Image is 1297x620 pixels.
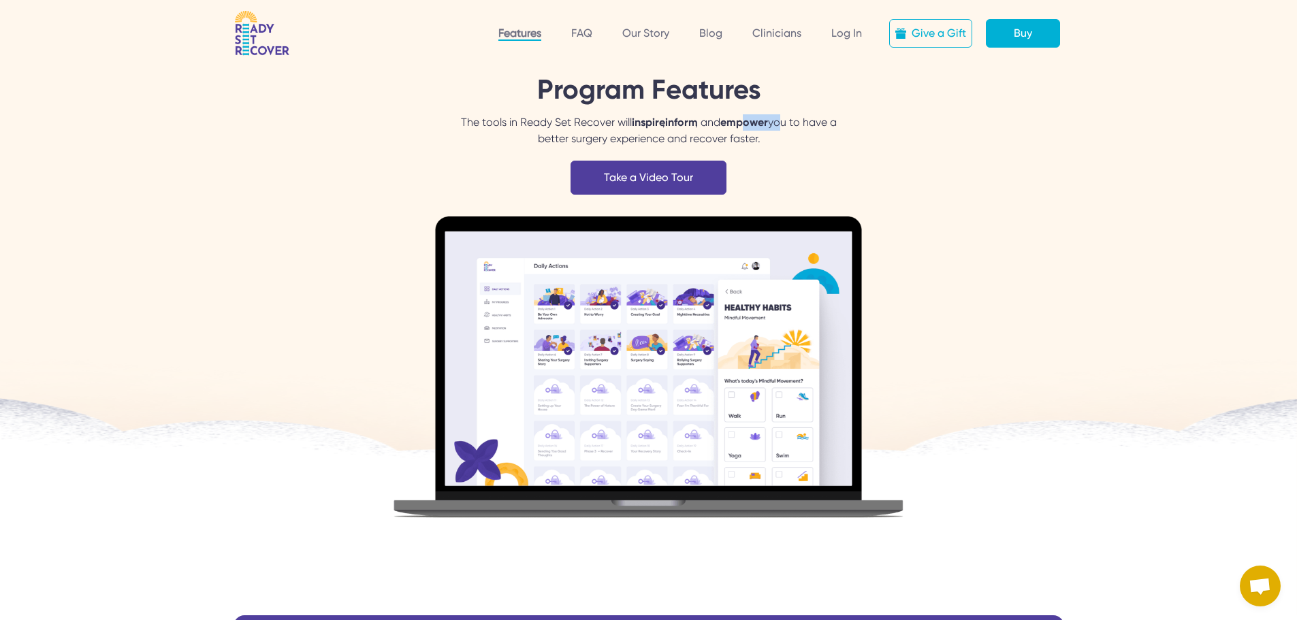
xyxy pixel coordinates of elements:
a: Log In [831,27,862,39]
a: Our Story [622,27,669,39]
a: Buy [986,19,1060,48]
a: Clinicians [752,27,801,39]
a: Take a Video Tour [571,161,726,195]
img: Macbook pro [380,216,918,520]
img: RSR [235,11,289,56]
div: Give a Gift [912,25,966,42]
a: Features [498,27,541,41]
a: FAQ [571,27,592,39]
a: Blog [699,27,722,39]
a: Give a Gift [889,19,972,48]
span: inform [665,116,698,129]
a: Bate-papo aberto [1240,566,1281,606]
div: The tools in Ready Set Recover will , , and you to have a better surgery experience and recover f... [453,114,845,147]
span: empower [720,116,768,129]
span: inspire [632,116,665,129]
h1: Program Features [453,76,845,103]
div: Buy [1014,25,1032,42]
